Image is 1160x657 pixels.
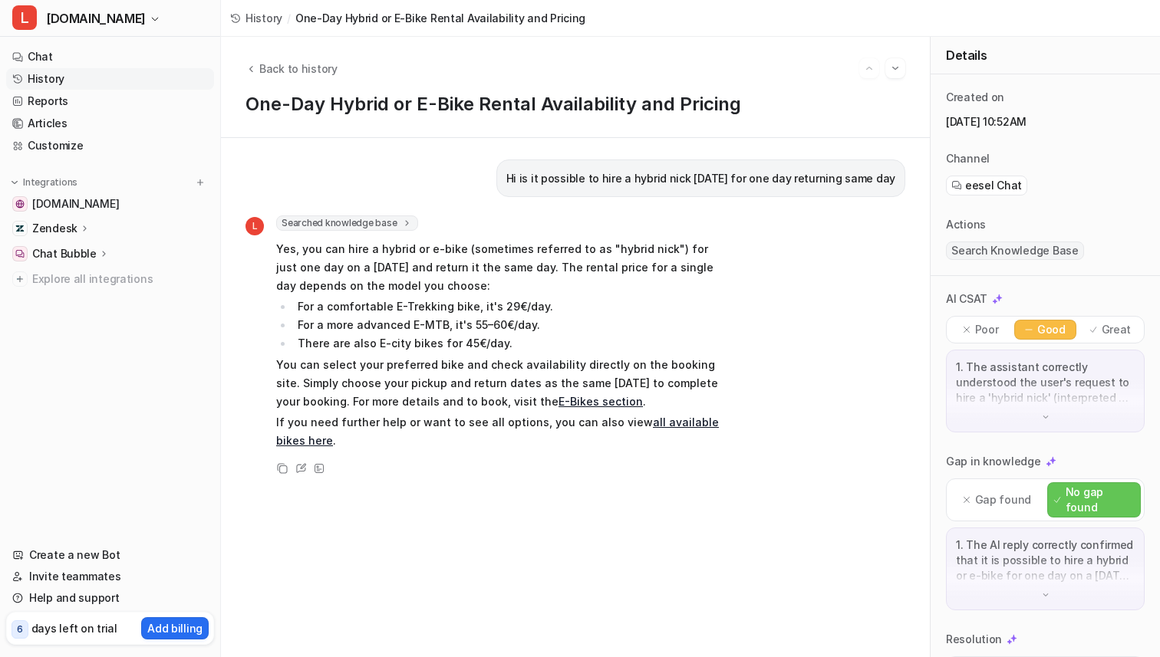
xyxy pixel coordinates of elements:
button: Go to previous session [859,58,879,78]
span: Searched knowledge base [276,215,418,231]
img: lanzarotebike.com [15,199,25,209]
span: Search Knowledge Base [946,241,1084,260]
a: Customize [6,135,214,156]
span: History [246,10,282,26]
img: menu_add.svg [195,177,206,188]
span: One-Day Hybrid or E-Bike Rental Availability and Pricing [295,10,585,26]
p: Great [1102,322,1132,337]
p: Created on [946,90,1004,105]
p: Yes, you can hire a hybrid or e-bike (sometimes referred to as "hybrid nick") for just one day on... [276,240,725,295]
img: expand menu [9,177,20,188]
span: [DOMAIN_NAME] [46,8,146,29]
button: Integrations [6,175,82,190]
p: Resolution [946,632,1002,647]
a: eesel Chat [951,178,1022,193]
span: Explore all integrations [32,267,208,291]
a: Invite teammates [6,566,214,587]
img: eeselChat [951,180,962,191]
span: eesel Chat [965,178,1022,193]
span: / [287,10,291,26]
img: Chat Bubble [15,249,25,258]
p: Hi is it possible to hire a hybrid nick [DATE] for one day returning same day [506,169,895,188]
li: For a comfortable E-Trekking bike, it's 29€/day. [293,297,725,316]
a: Articles [6,113,214,134]
p: Add billing [147,620,203,636]
span: [DOMAIN_NAME] [32,196,119,212]
span: Back to history [259,61,338,77]
p: Poor [975,322,999,337]
h1: One-Day Hybrid or E-Bike Rental Availability and Pricing [246,94,905,116]
a: History [230,10,282,26]
p: No gap found [1066,485,1134,515]
p: 1. The assistant correctly understood the user's request to hire a 'hybrid nick' (interpreted as ... [956,360,1135,406]
a: Help and support [6,587,214,609]
a: lanzarotebike.com[DOMAIN_NAME] [6,193,214,215]
p: Gap found [975,492,1031,508]
img: Previous session [864,61,875,75]
p: Chat Bubble [32,246,97,261]
img: down-arrow [1040,590,1051,600]
p: Integrations [23,176,77,189]
a: Reports [6,90,214,112]
a: Chat [6,46,214,67]
a: Create a new Bot [6,544,214,566]
li: For a more advanced E-MTB, it's 55–60€/day. [293,316,725,334]
div: Details [931,37,1160,74]
p: 6 [17,623,23,636]
button: Go to next session [885,58,905,78]
p: AI CSAT [946,291,987,307]
img: Zendesk [15,224,25,233]
img: Next session [890,61,901,75]
p: If you need further help or want to see all options, you can also view . [276,413,725,450]
a: Explore all integrations [6,268,214,290]
p: Channel [946,151,990,166]
button: Add billing [141,617,209,639]
p: days left on trial [31,620,117,636]
p: 1. The AI reply correctly confirmed that it is possible to hire a hybrid or e-bike for one day on... [956,537,1135,583]
p: Actions [946,217,986,232]
p: You can select your preferred bike and check availability directly on the booking site. Simply ch... [276,356,725,411]
a: History [6,68,214,90]
p: Good [1037,322,1066,337]
span: L [12,5,37,30]
a: E-Bikes section [559,395,643,408]
span: L [246,217,264,235]
p: [DATE] 10:52AM [946,114,1145,130]
button: Back to history [246,61,338,77]
p: Zendesk [32,221,77,236]
p: Gap in knowledge [946,454,1041,469]
img: explore all integrations [12,271,28,287]
li: There are also E-city bikes for 45€/day. [293,334,725,353]
img: down-arrow [1040,412,1051,422]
